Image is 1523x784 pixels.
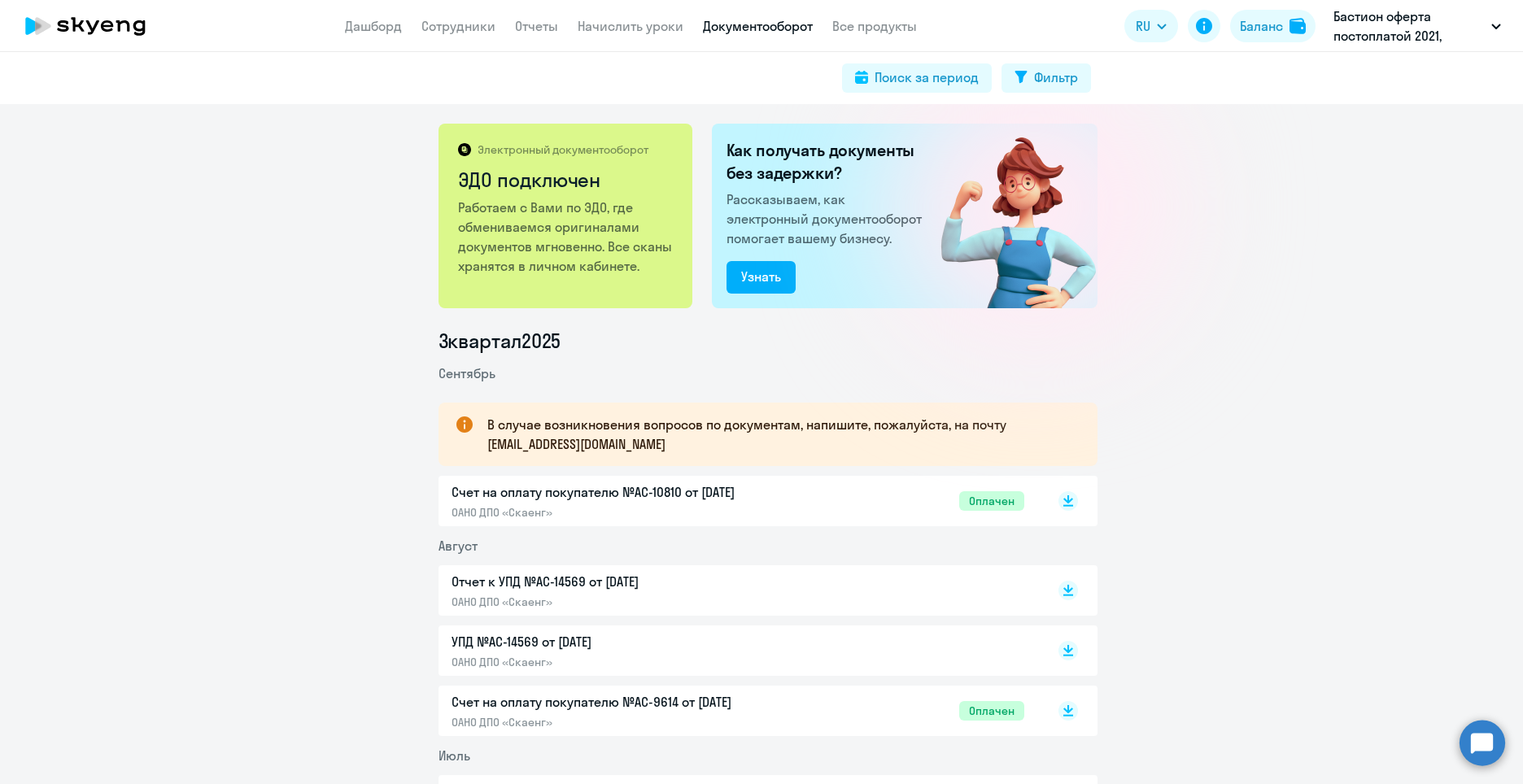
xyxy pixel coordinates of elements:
[452,572,1024,609] a: Отчет к УПД №AC-14569 от [DATE]ОАНО ДПО «Скаенг»
[1240,16,1283,36] div: Баланс
[452,655,793,669] p: ОАНО ДПО «Скаенг»
[487,415,1068,454] p: В случае возникновения вопросов по документам, напишите, пожалуйста, на почту [EMAIL_ADDRESS][DOM...
[452,482,793,502] p: Счет на оплату покупателю №AC-10810 от [DATE]
[1124,10,1178,42] button: RU
[452,505,793,520] p: ОАНО ДПО «Скаенг»
[842,63,992,93] button: Поиск за период
[1325,7,1509,46] button: Бастион оферта постоплатой 2021, БАСТИОН, АО
[741,267,781,286] div: Узнать
[914,124,1098,308] img: connected
[452,595,793,609] p: ОАНО ДПО «Скаенг»
[439,328,1098,354] li: 3 квартал 2025
[1333,7,1485,46] p: Бастион оферта постоплатой 2021, БАСТИОН, АО
[1290,18,1306,34] img: balance
[452,482,1024,520] a: Счет на оплату покупателю №AC-10810 от [DATE]ОАНО ДПО «Скаенг»Оплачен
[875,68,979,87] div: Поиск за период
[727,139,928,185] h2: Как получать документы без задержки?
[959,491,1024,511] span: Оплачен
[832,18,917,34] a: Все продукты
[727,189,928,248] p: Рассказываем, как электронный документооборот помогает вашему бизнесу.
[421,18,495,34] a: Сотрудники
[439,538,478,554] span: Август
[478,142,648,157] p: Электронный документооборот
[458,167,675,193] h2: ЭДО подключен
[1230,10,1316,42] button: Балансbalance
[452,692,1024,730] a: Счет на оплату покупателю №AC-9614 от [DATE]ОАНО ДПО «Скаенг»Оплачен
[452,715,793,730] p: ОАНО ДПО «Скаенг»
[727,261,796,294] button: Узнать
[578,18,683,34] a: Начислить уроки
[452,632,793,651] p: УПД №AC-14569 от [DATE]
[345,18,402,34] a: Дашборд
[703,18,813,34] a: Документооборот
[452,572,793,591] p: Отчет к УПД №AC-14569 от [DATE]
[1136,16,1150,36] span: RU
[458,198,675,276] p: Работаем с Вами по ЭДО, где обмениваемся оригиналами документов мгновенно. Все сканы хранятся в л...
[959,701,1024,721] span: Оплачен
[439,747,470,764] span: Июль
[439,365,495,381] span: Сентябрь
[452,692,793,712] p: Счет на оплату покупателю №AC-9614 от [DATE]
[515,18,558,34] a: Отчеты
[1002,63,1091,93] button: Фильтр
[1034,68,1078,87] div: Фильтр
[452,632,1024,669] a: УПД №AC-14569 от [DATE]ОАНО ДПО «Скаенг»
